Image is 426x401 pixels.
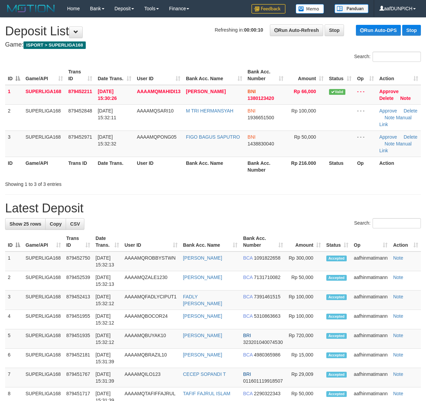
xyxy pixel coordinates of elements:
[351,251,391,271] td: aafhinmatimann
[66,218,84,230] a: CSV
[326,66,355,85] th: Status: activate to sort column ascending
[98,89,117,101] span: [DATE] 15:30:26
[183,294,222,306] a: FADLY [PERSON_NAME]
[354,157,376,176] th: Op
[379,134,397,140] a: Approve
[351,271,391,291] td: aafhinmatimann
[379,108,397,114] a: Approve
[23,329,64,349] td: SUPERLIGA168
[183,333,222,338] a: [PERSON_NAME]
[64,291,93,310] td: 879452413
[183,313,222,319] a: [PERSON_NAME]
[254,313,280,319] span: Copy 5310863663 to clipboard
[326,256,347,261] span: Accepted
[23,157,66,176] th: Game/API
[183,157,245,176] th: Bank Acc. Name
[64,329,93,349] td: 879451935
[68,134,92,140] span: 879452971
[393,255,403,261] a: Note
[122,329,180,349] td: AAAAMQBUYAK10
[64,368,93,387] td: 879451767
[248,115,274,120] span: Copy 1936651500 to clipboard
[122,310,180,329] td: AAAAMQBOCOR24
[23,310,64,329] td: SUPERLIGA168
[186,108,233,114] a: M TRI HERMANSYAH
[137,134,177,140] span: AAAAMQPONG05
[326,157,355,176] th: Status
[245,157,286,176] th: Bank Acc. Number
[243,339,283,345] span: Copy 323201040074530 to clipboard
[384,141,395,146] a: Note
[286,310,324,329] td: Rp 100,000
[93,271,122,291] td: [DATE] 15:32:13
[354,218,421,228] label: Search:
[248,134,256,140] span: BNI
[68,108,92,114] span: 879452848
[5,178,173,188] div: Showing 1 to 3 of 3 entries
[23,41,86,49] span: ISPORT > SUPERLIGA168
[324,232,351,251] th: Status: activate to sort column ascending
[379,95,394,101] a: Delete
[5,271,23,291] td: 2
[66,157,95,176] th: Trans ID
[377,66,421,85] th: Action: activate to sort column ascending
[373,52,421,62] input: Search:
[286,251,324,271] td: Rp 300,000
[183,391,230,396] a: TAFIF FAJRUL ISLAM
[5,291,23,310] td: 3
[5,157,23,176] th: ID
[243,294,252,299] span: BCA
[254,391,280,396] span: Copy 2290322343 to clipboard
[294,134,316,140] span: Rp 50,000
[351,310,391,329] td: aafhinmatimann
[351,329,391,349] td: aafhinmatimann
[393,352,403,358] a: Note
[122,251,180,271] td: AAAAMQROBBYSTWN
[351,232,391,251] th: Op: activate to sort column ascending
[134,66,183,85] th: User ID: activate to sort column ascending
[286,157,326,176] th: Rp 216.000
[122,291,180,310] td: AAAAMQFADLYCIPUT1
[23,368,64,387] td: SUPERLIGA168
[351,368,391,387] td: aafhinmatimann
[5,66,23,85] th: ID: activate to sort column descending
[243,378,283,384] span: Copy 011601119918507 to clipboard
[122,368,180,387] td: AAAAMQILO123
[5,310,23,329] td: 4
[325,24,344,36] a: Stop
[351,349,391,368] td: aafhinmatimann
[254,294,280,299] span: Copy 7391461515 to clipboard
[294,89,316,94] span: Rp 66,000
[23,271,64,291] td: SUPERLIGA168
[93,251,122,271] td: [DATE] 15:32:13
[137,108,174,114] span: AAAAMQSARI10
[5,329,23,349] td: 5
[356,25,401,36] a: Run Auto-DPS
[23,349,64,368] td: SUPERLIGA168
[326,314,347,319] span: Accepted
[326,333,347,339] span: Accepted
[243,371,251,377] span: BRI
[390,232,421,251] th: Action: activate to sort column ascending
[379,89,399,94] a: Approve
[393,333,403,338] a: Note
[393,313,403,319] a: Note
[64,310,93,329] td: 879451955
[183,275,222,280] a: [PERSON_NAME]
[326,275,347,281] span: Accepted
[93,368,122,387] td: [DATE] 15:31:39
[23,104,66,130] td: SUPERLIGA168
[95,66,134,85] th: Date Trans.: activate to sort column ascending
[64,232,93,251] th: Trans ID: activate to sort column ascending
[354,52,421,62] label: Search:
[93,291,122,310] td: [DATE] 15:32:12
[351,291,391,310] td: aafhinmatimann
[5,251,23,271] td: 1
[243,275,252,280] span: BCA
[326,391,347,397] span: Accepted
[379,141,412,153] a: Manual Link
[251,4,285,14] img: Feedback.jpg
[23,232,64,251] th: Game/API: activate to sort column ascending
[5,202,421,215] h1: Latest Deposit
[70,221,80,227] span: CSV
